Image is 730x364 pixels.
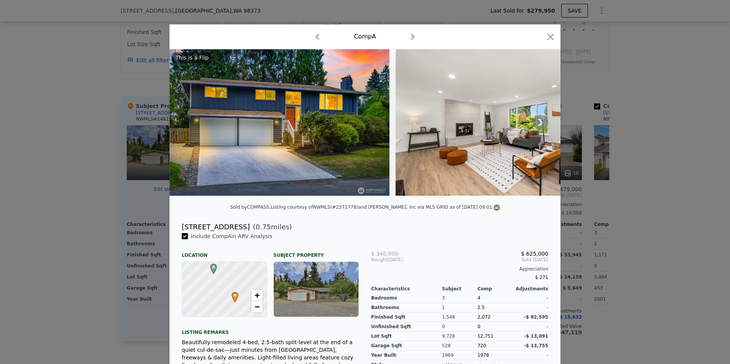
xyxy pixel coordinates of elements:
div: 1978 [477,351,513,360]
div: Listing remarks [182,323,359,335]
div: 528 [442,341,478,351]
div: - [513,303,548,312]
div: • [230,292,234,296]
div: Bedrooms [371,293,442,303]
span: Include Comp A in ARV Analysis [188,233,275,239]
div: 2.5 [477,303,513,312]
span: + [255,290,260,300]
div: Characteristics [371,286,442,292]
span: 720 [477,343,486,348]
div: Sold by COMPASS . [230,205,271,210]
div: [DATE] [371,257,430,263]
div: Comp [477,286,513,292]
div: Lot Sqft [371,332,442,341]
span: 0.75 [256,223,271,231]
div: - [513,351,548,360]
img: NWMLS Logo [494,205,500,211]
span: 4 [477,295,480,301]
div: - [513,293,548,303]
span: • [230,290,240,301]
span: − [255,302,260,311]
div: Listing courtesy of NWMLS (#2371778) and [PERSON_NAME], Inc via MLS GRID as of [DATE] 09:01 [271,205,500,210]
div: This is a Flip [173,52,212,63]
div: - [513,322,548,332]
span: ( miles) [250,222,292,232]
img: Property Img [396,49,615,196]
a: Zoom in [251,290,263,301]
div: Location [182,246,267,258]
div: 3 [442,293,478,303]
div: [STREET_ADDRESS] [182,222,250,232]
div: 1,548 [442,312,478,322]
div: Adjustments [513,286,548,292]
span: $ 625,000 [521,251,548,257]
span: Bought [371,257,388,263]
div: 1 [442,303,478,312]
div: Unfinished Sqft [371,322,442,332]
span: 12,751 [477,333,493,339]
div: Comp A [354,32,376,41]
div: Bathrooms [371,303,442,312]
span: Sold [DATE] [430,257,548,263]
div: Year Built [371,351,442,360]
div: Appreciation [371,266,548,272]
div: Garage Sqft [371,341,442,351]
img: Property Img [170,49,389,196]
div: Finished Sqft [371,312,442,322]
a: Zoom out [251,301,263,312]
span: $ 340,000 [371,251,398,257]
span: 2,072 [477,314,490,320]
div: 1969 [442,351,478,360]
div: Subject Property [273,246,359,258]
div: 0 [442,322,478,332]
span: -$ 82,595 [524,314,548,320]
div: 9,728 [442,332,478,341]
div: Subject [442,286,478,292]
span: 0 [477,324,480,329]
span: -$ 13,755 [524,343,548,348]
div: A [208,264,213,268]
span: A [208,264,219,271]
span: $ 271 [535,275,548,280]
span: -$ 13,091 [524,333,548,339]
